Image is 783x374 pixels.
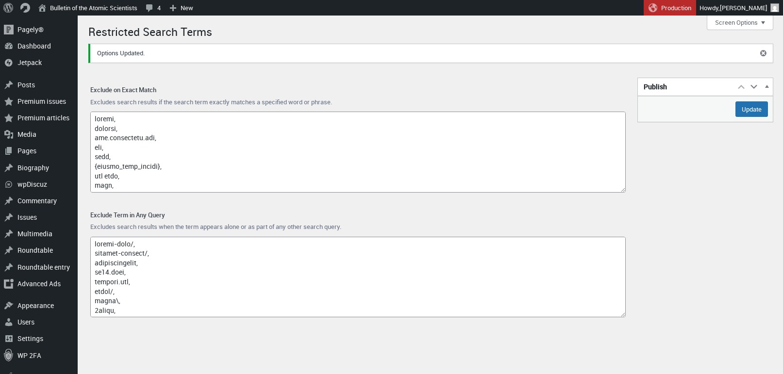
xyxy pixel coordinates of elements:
span: [PERSON_NAME] [720,3,767,12]
button: Move up [735,81,748,93]
p: Excludes search results if the search term exactly matches a specified word or phrase. [90,98,626,107]
textarea: loremi, dolorsi, ame.consectetu.adi, eli, sedd, {eiusmo_temp_incidi}, utl etdo, magn, aliq, enim,... [90,112,626,193]
button: Move down [748,81,760,93]
button: Screen Options [707,16,773,30]
textarea: loremi-dolo/, sitamet-consect/, adipiscingelit, se14.doei, tempori.utl, etdol/, magna\, 2aliqu, e... [90,237,626,318]
p: Options Updated. [96,48,754,59]
button: Toggle panel: Publish [760,81,773,93]
h2: Publish [638,78,735,96]
label: Exclude Term in Any Query [90,211,626,219]
button: Dismiss this notice. [754,44,772,63]
label: Exclude on Exact Match [90,85,626,94]
p: Excludes search results when the term appears alone or as part of any other search query. [90,222,626,232]
input: Update [735,101,768,117]
h1: Restricted Search Terms [88,20,773,41]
